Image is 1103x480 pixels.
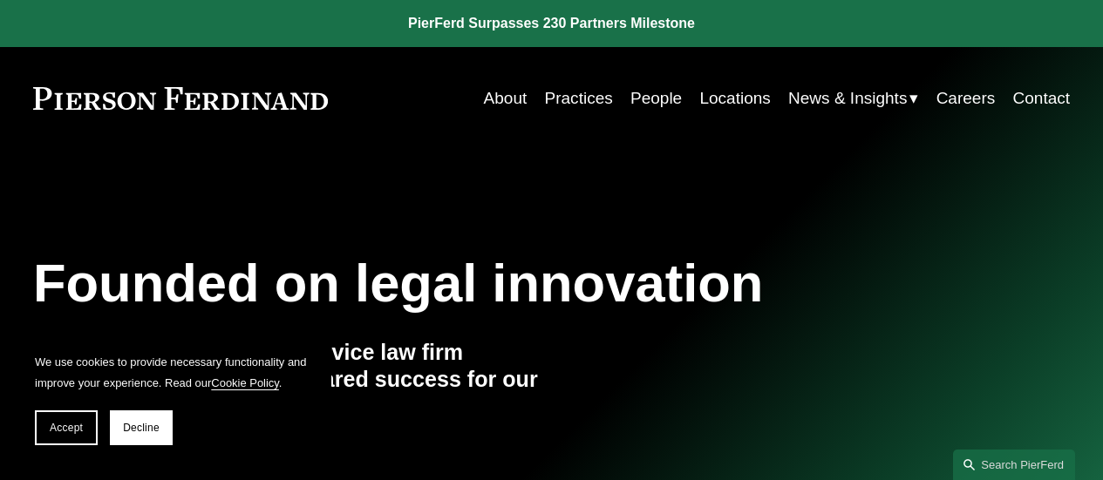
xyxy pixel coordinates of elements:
[699,82,770,115] a: Locations
[110,410,173,445] button: Decline
[33,253,897,314] h1: Founded on legal innovation
[630,82,682,115] a: People
[211,376,279,389] a: Cookie Policy
[953,450,1075,480] a: Search this site
[50,422,83,434] span: Accept
[35,352,314,393] p: We use cookies to provide necessary functionality and improve your experience. Read our .
[545,82,613,115] a: Practices
[484,82,528,115] a: About
[936,82,996,115] a: Careers
[788,84,907,113] span: News & Insights
[123,422,160,434] span: Decline
[1013,82,1071,115] a: Contact
[17,335,331,463] section: Cookie banner
[35,410,98,445] button: Accept
[788,82,918,115] a: folder dropdown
